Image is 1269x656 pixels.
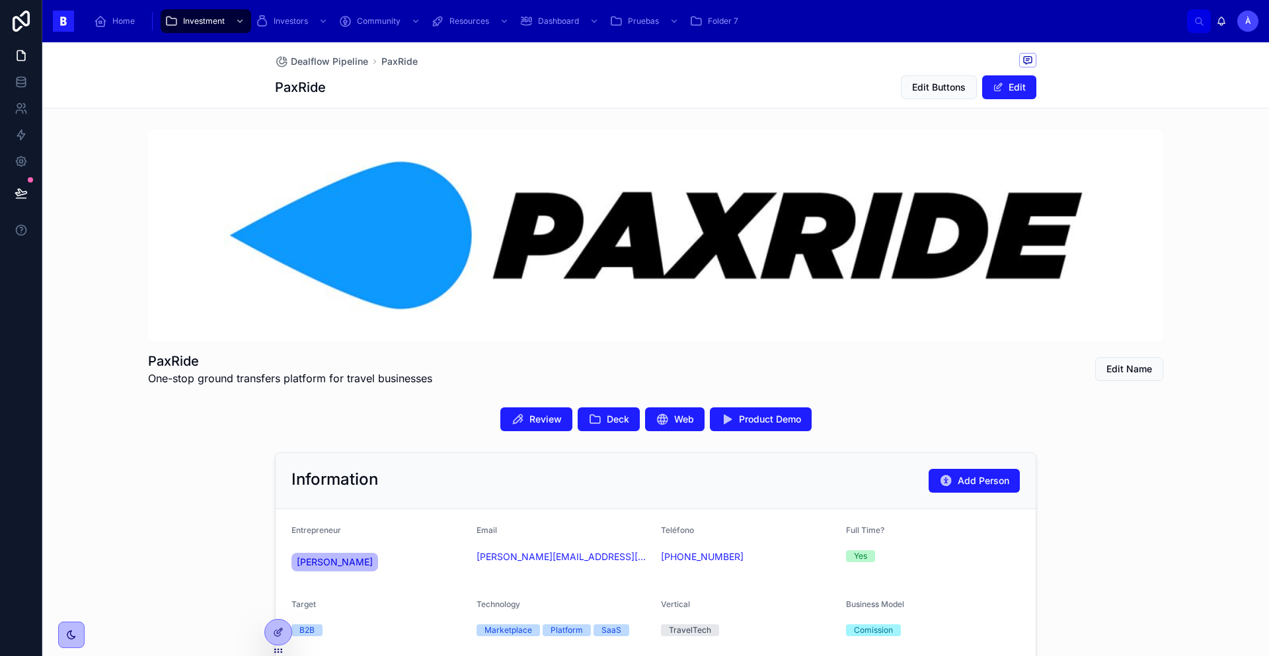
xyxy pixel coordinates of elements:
button: Deck [578,407,640,431]
div: SaaS [601,624,621,636]
span: Pruebas [628,16,659,26]
a: Home [90,9,144,33]
a: Dealflow Pipeline [275,55,368,68]
div: Yes [854,550,867,562]
span: À [1245,16,1251,26]
span: Folder 7 [708,16,738,26]
span: Dealflow Pipeline [291,55,368,68]
button: Review [500,407,572,431]
span: Edit Buttons [912,81,966,94]
a: [PERSON_NAME][EMAIL_ADDRESS][DOMAIN_NAME] [477,550,651,563]
a: PaxRide [381,55,418,68]
span: Deck [607,413,629,426]
div: scrollable content [85,7,1187,36]
span: Technology [477,599,520,609]
a: [PERSON_NAME] [291,553,378,571]
span: Teléfono [661,525,694,535]
div: B2B [299,624,315,636]
a: Investors [251,9,334,33]
span: Web [674,413,694,426]
div: Marketplace [484,624,532,636]
img: App logo [53,11,74,32]
a: Resources [427,9,516,33]
span: Entrepreneur [291,525,341,535]
a: Pruebas [605,9,685,33]
button: Edit Buttons [901,75,977,99]
a: [PHONE_NUMBER] [661,550,744,563]
button: Edit [982,75,1036,99]
span: [PERSON_NAME] [297,555,373,569]
span: Community [357,16,401,26]
span: Target [291,599,316,609]
span: Resources [449,16,489,26]
div: Comission [854,624,893,636]
span: Product Demo [739,413,801,426]
a: Dashboard [516,9,605,33]
button: Product Demo [710,407,812,431]
span: Investment [183,16,225,26]
span: Review [529,413,562,426]
span: Investors [274,16,308,26]
a: Folder 7 [685,9,748,33]
a: Community [334,9,427,33]
span: Business Model [846,599,904,609]
span: Home [112,16,135,26]
span: Edit Name [1106,362,1152,376]
span: Email [477,525,497,535]
h1: PaxRide [275,78,326,97]
span: Dashboard [538,16,579,26]
h2: Information [291,469,378,490]
span: One-stop ground transfers platform for travel businesses [148,370,432,386]
span: Add Person [958,474,1009,487]
a: Investment [161,9,251,33]
button: Web [645,407,705,431]
div: Platform [551,624,583,636]
span: Vertical [661,599,690,609]
div: TravelTech [669,624,711,636]
button: Edit Name [1095,357,1163,381]
button: Add Person [929,469,1020,493]
span: Full Time? [846,525,884,535]
h1: PaxRide [148,352,432,370]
